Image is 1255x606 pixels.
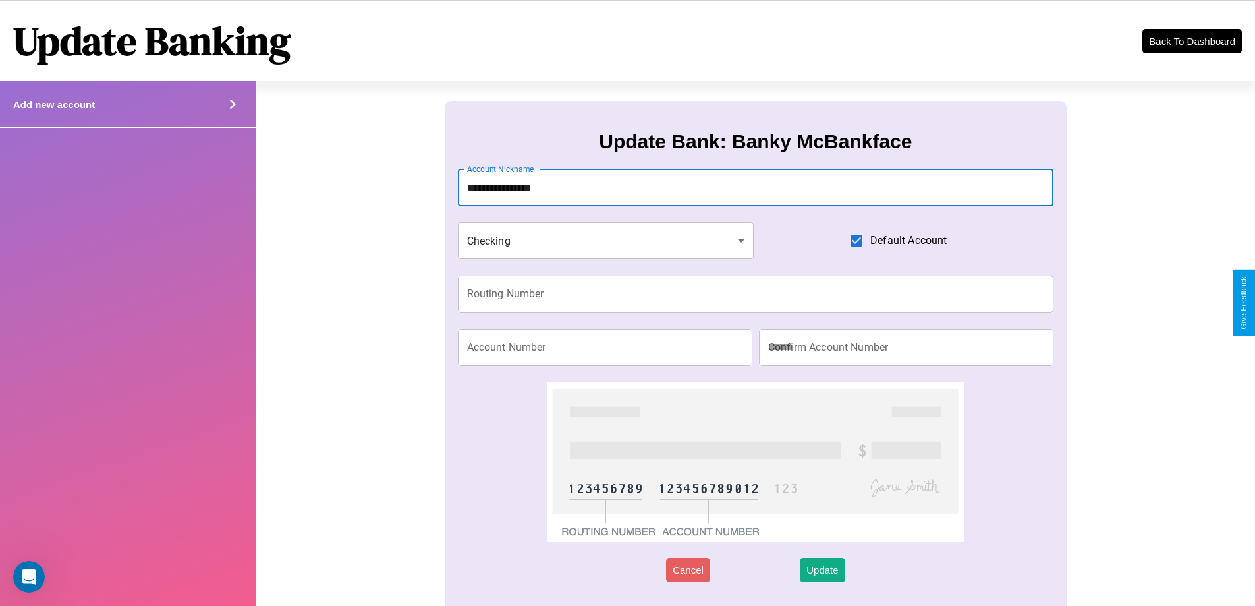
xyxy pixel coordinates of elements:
span: Default Account [870,233,947,249]
div: Checking [458,222,754,259]
h1: Update Banking [13,14,291,68]
h3: Update Bank: Banky McBankface [599,131,912,153]
button: Update [800,558,845,582]
h4: Add new account [13,99,95,110]
label: Account Nickname [467,164,534,175]
button: Back To Dashboard [1142,29,1242,53]
div: Give Feedback [1239,276,1248,330]
img: check [547,382,964,542]
iframe: Intercom live chat [13,561,45,593]
button: Cancel [666,558,710,582]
